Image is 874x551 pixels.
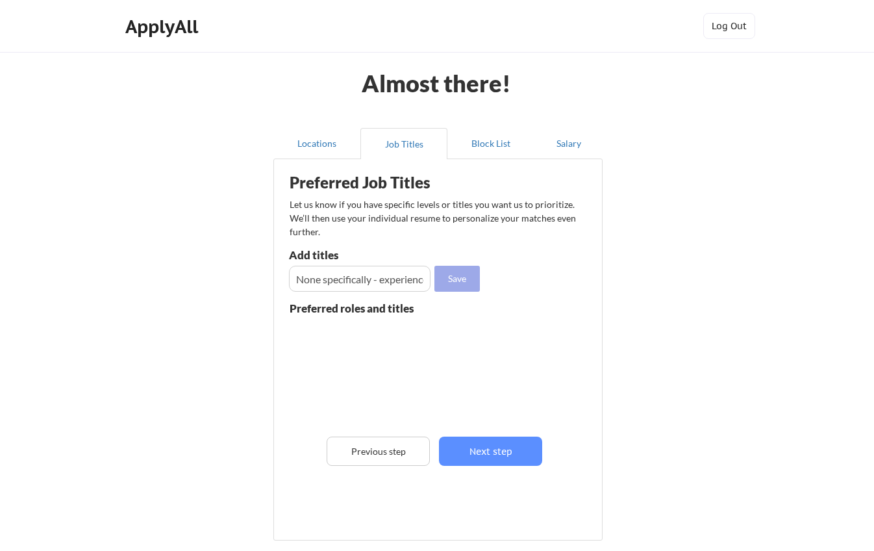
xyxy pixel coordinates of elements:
button: Previous step [327,437,430,466]
button: Job Titles [360,128,447,159]
button: Next step [439,437,542,466]
input: E.g. Senior Product Manager [289,266,431,292]
button: Block List [447,128,534,159]
button: Locations [273,128,360,159]
div: Preferred roles and titles [290,303,430,314]
div: Add titles [289,250,427,261]
div: ApplyAll [125,16,202,38]
button: Save [434,266,480,292]
button: Salary [534,128,603,159]
div: Let us know if you have specific levels or titles you want us to prioritize. We’ll then use your ... [290,198,577,238]
button: Log Out [703,13,755,39]
div: Preferred Job Titles [290,175,453,190]
div: Almost there! [346,71,527,95]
